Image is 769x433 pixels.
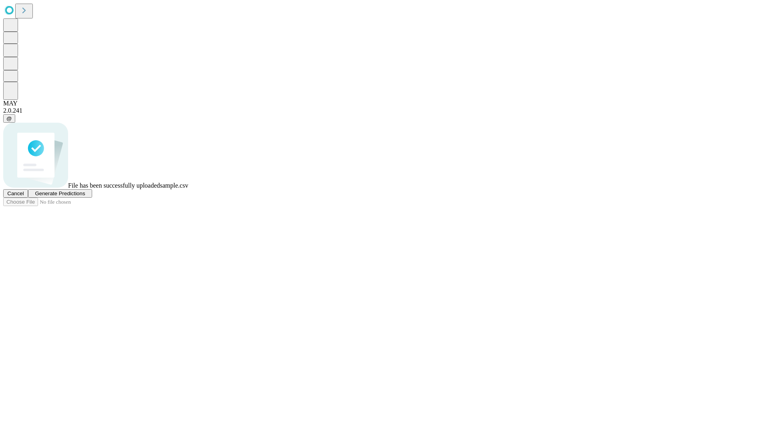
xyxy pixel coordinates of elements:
span: Cancel [7,190,24,196]
span: File has been successfully uploaded [68,182,160,189]
button: Generate Predictions [28,189,92,198]
button: Cancel [3,189,28,198]
div: MAY [3,100,766,107]
button: @ [3,114,15,123]
div: 2.0.241 [3,107,766,114]
span: sample.csv [160,182,188,189]
span: @ [6,115,12,121]
span: Generate Predictions [35,190,85,196]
